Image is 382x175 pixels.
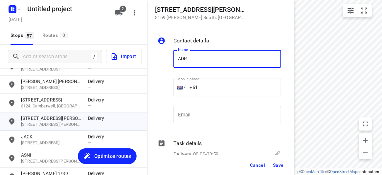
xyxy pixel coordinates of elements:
[158,37,281,46] div: Contact details
[158,139,281,159] div: Task detailsDelivery, 00:00-23:59
[88,115,108,122] p: Delivery
[21,66,81,73] p: 9 Heritage Boulevard, 3108, Doncaster, AU
[25,32,34,39] span: 57
[155,15,247,20] p: 3169 [PERSON_NAME] South , [GEOGRAPHIC_DATA]
[173,139,202,147] p: Task details
[344,4,357,17] button: Map settings
[21,103,81,110] p: 3124, Camberwell, [GEOGRAPHIC_DATA]
[94,152,131,161] span: Optimize routes
[155,6,247,13] h5: [STREET_ADDRESS][PERSON_NAME]
[88,134,108,140] p: Delivery
[60,32,68,38] span: 0
[21,122,81,128] p: [STREET_ADDRESS][PERSON_NAME]
[23,52,91,62] input: Add or search stops
[21,78,81,85] p: [PERSON_NAME] [PERSON_NAME]
[112,6,125,19] button: 2
[120,6,126,12] span: 2
[250,162,265,168] span: Cancel
[21,140,81,146] p: [STREET_ADDRESS]
[173,37,209,45] p: Contact details
[270,159,286,171] button: Save
[25,4,110,14] h5: Rename
[88,103,91,108] span: —
[21,152,81,159] p: ASNI
[358,4,371,17] button: Fit zoom
[173,151,219,158] p: Delivery, 00:00-23:59
[88,97,108,103] p: Delivery
[21,85,81,91] p: 5 Cinder Court, 3170, Mulgrave, AU
[88,122,91,127] span: —
[173,79,281,96] input: 1 (702) 123-4567
[128,6,141,19] button: More
[106,50,142,63] button: Import
[78,148,137,164] button: Optimize routes
[88,140,91,145] span: —
[247,159,268,171] button: Cancel
[273,150,281,158] svg: Edit
[21,97,81,103] p: [STREET_ADDRESS]
[88,66,91,71] span: —
[239,169,379,174] li: © 2025 , © , © © contributors
[21,159,81,165] p: [STREET_ADDRESS][PERSON_NAME]
[21,115,81,122] p: [STREET_ADDRESS][PERSON_NAME]
[343,4,372,17] div: small contained button group
[330,169,358,174] a: OpenStreetMap
[88,85,91,90] span: —
[173,79,186,96] div: Australia: + 61
[273,162,284,168] span: Save
[11,31,36,39] span: Stops
[302,169,327,174] a: OpenMapTiles
[21,134,81,140] p: JACK
[110,52,136,61] span: Import
[177,77,200,81] label: Mobile phone
[42,31,70,39] div: Routes
[6,15,25,23] h5: Project date
[91,53,98,60] div: /
[88,78,108,85] p: Delivery
[102,50,142,63] a: Import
